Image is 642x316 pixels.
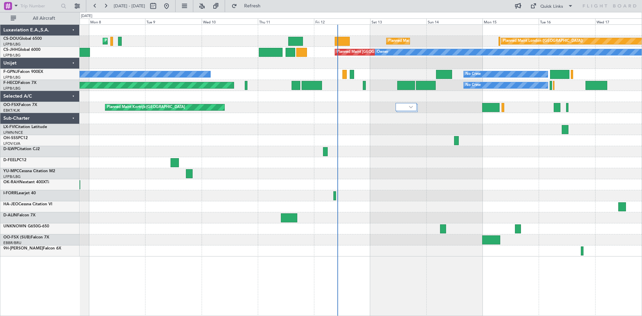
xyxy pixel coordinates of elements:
div: Sat 13 [370,18,426,24]
button: All Aircraft [7,13,73,24]
span: LX-FVI [3,125,15,129]
span: 9H-[PERSON_NAME] [3,246,43,250]
div: Tue 9 [145,18,201,24]
div: Thu 11 [258,18,314,24]
a: HA-JEOCessna Citation VI [3,202,52,206]
span: CS-JHH [3,48,18,52]
a: YU-MPCCessna Citation M2 [3,169,55,173]
a: CS-DOUGlobal 6500 [3,37,42,41]
a: LFOV/LVA [3,141,20,146]
span: OO-FSX [3,103,19,107]
span: YU-MPC [3,169,19,173]
div: Quick Links [540,3,563,10]
div: Planned Maint Kortrijk-[GEOGRAPHIC_DATA] [107,102,185,112]
div: [DATE] [81,13,92,19]
div: Planned Maint London ([GEOGRAPHIC_DATA]) [503,36,583,46]
div: Mon 15 [483,18,539,24]
a: LFPB/LBG [3,42,21,47]
span: D-ILWP [3,147,17,151]
div: Owner [377,47,388,57]
input: Trip Number [20,1,59,11]
a: OO-FSXFalcon 7X [3,103,37,107]
span: OK-RAH [3,180,19,184]
span: [DATE] - [DATE] [114,3,145,9]
div: Planned Maint [GEOGRAPHIC_DATA] ([GEOGRAPHIC_DATA]) [105,36,210,46]
span: CS-DOU [3,37,19,41]
span: OO-FSX (SUB) [3,235,31,239]
a: LFPB/LBG [3,53,21,58]
div: Tue 16 [539,18,595,24]
a: 9H-[PERSON_NAME]Falcon 6X [3,246,61,250]
a: D-ILWPCitation CJ2 [3,147,40,151]
a: D-ALINFalcon 7X [3,213,35,217]
button: Refresh [228,1,269,11]
span: UNKNOWN G650 [3,224,38,228]
a: LX-FVICitation Latitude [3,125,47,129]
div: Wed 10 [202,18,258,24]
a: OH-SSSPC12 [3,136,28,140]
span: All Aircraft [17,16,71,21]
div: Sun 14 [426,18,483,24]
a: CS-JHHGlobal 6000 [3,48,40,52]
a: OO-FSX (SUB)Falcon 7X [3,235,49,239]
div: Mon 8 [89,18,145,24]
a: I-FORRLearjet 40 [3,191,36,195]
a: F-HECDFalcon 7X [3,81,36,85]
div: No Crew [465,69,481,79]
a: LFPB/LBG [3,86,21,91]
a: LFPB/LBG [3,75,21,80]
button: Quick Links [527,1,576,11]
span: D-FEEL [3,158,17,162]
a: D-FEELPC12 [3,158,26,162]
span: D-ALIN [3,213,17,217]
a: UNKNOWN G650G-650 [3,224,49,228]
a: LFPB/LBG [3,174,21,179]
div: Planned Maint [GEOGRAPHIC_DATA] ([GEOGRAPHIC_DATA]) [388,36,494,46]
div: Fri 12 [314,18,370,24]
img: arrow-gray.svg [409,106,413,108]
div: Planned Maint [GEOGRAPHIC_DATA] ([GEOGRAPHIC_DATA]) [337,47,442,57]
a: LFMN/NCE [3,130,23,135]
span: F-HECD [3,81,18,85]
a: EBKT/KJK [3,108,20,113]
span: I-FORR [3,191,17,195]
span: Refresh [238,4,266,8]
a: OK-RAHNextant 400XTi [3,180,49,184]
a: F-GPNJFalcon 900EX [3,70,43,74]
span: OH-SSS [3,136,18,140]
div: No Crew [465,80,481,90]
span: F-GPNJ [3,70,18,74]
span: HA-JEO [3,202,18,206]
a: EBBR/BRU [3,240,21,245]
